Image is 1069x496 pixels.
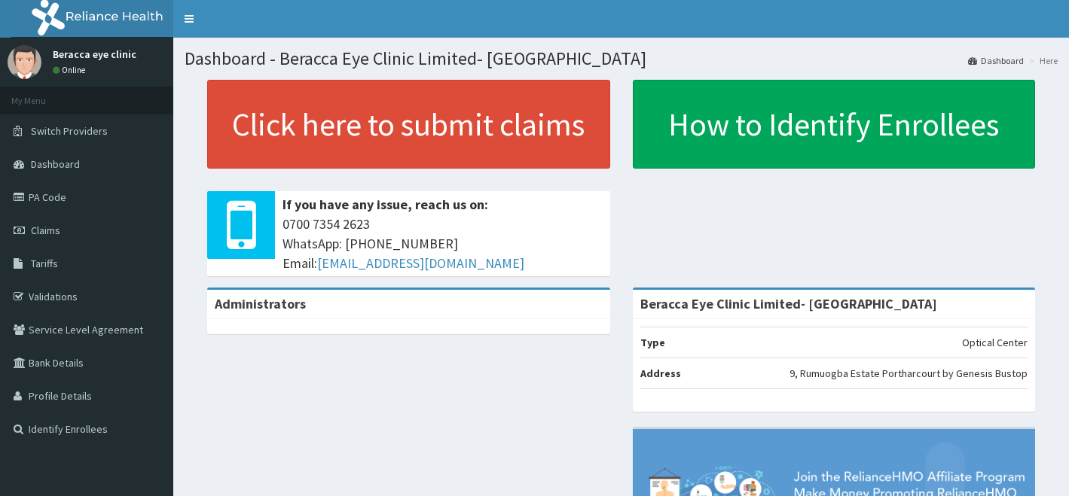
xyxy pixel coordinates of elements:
a: Click here to submit claims [207,80,610,169]
p: 9, Rumuogba Estate Portharcourt by Genesis Bustop [790,366,1028,381]
span: 0700 7354 2623 WhatsApp: [PHONE_NUMBER] Email: [283,215,603,272]
a: Online [53,65,89,75]
b: Address [640,367,681,380]
a: Dashboard [968,54,1024,67]
b: Administrators [215,295,306,312]
h1: Dashboard - Beracca Eye Clinic Limited- [GEOGRAPHIC_DATA] [185,49,1058,68]
b: Type [640,336,665,349]
a: How to Identify Enrollees [633,80,1036,169]
li: Here [1025,54,1058,67]
span: Dashboard [31,157,80,171]
strong: Beracca Eye Clinic Limited- [GEOGRAPHIC_DATA] [640,295,937,312]
span: Claims [31,224,60,237]
p: Optical Center [962,335,1028,350]
span: Tariffs [31,257,58,270]
span: Switch Providers [31,124,108,138]
img: User Image [8,45,41,79]
a: [EMAIL_ADDRESS][DOMAIN_NAME] [317,254,524,272]
p: Beracca eye clinic [53,49,136,59]
b: If you have any issue, reach us on: [283,196,488,213]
